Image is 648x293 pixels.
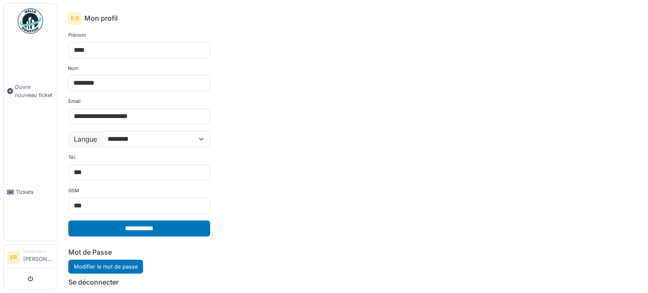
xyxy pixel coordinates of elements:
img: Badge_color-CXgf-gQk.svg [18,8,43,34]
span: Tickets [16,188,54,196]
a: ER Demandeur[PERSON_NAME] [7,248,54,269]
a: Ouvrir nouveau ticket [4,38,57,144]
h6: Mot de Passe [68,248,210,256]
label: Prénom [68,32,86,39]
label: Email [68,98,81,105]
a: Modifier le mot de passe [68,260,143,274]
div: E R [68,12,81,25]
label: Langue [68,131,103,147]
h6: Se déconnecter [68,278,210,286]
span: Ouvrir nouveau ticket [15,83,54,99]
h6: Mon profil [84,14,118,22]
label: GSM [68,187,79,194]
label: Nom [68,65,78,72]
label: Tél. [68,154,76,161]
div: Demandeur [23,248,54,255]
li: [PERSON_NAME] [23,248,54,266]
li: ER [7,251,20,264]
a: Tickets [4,144,57,241]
